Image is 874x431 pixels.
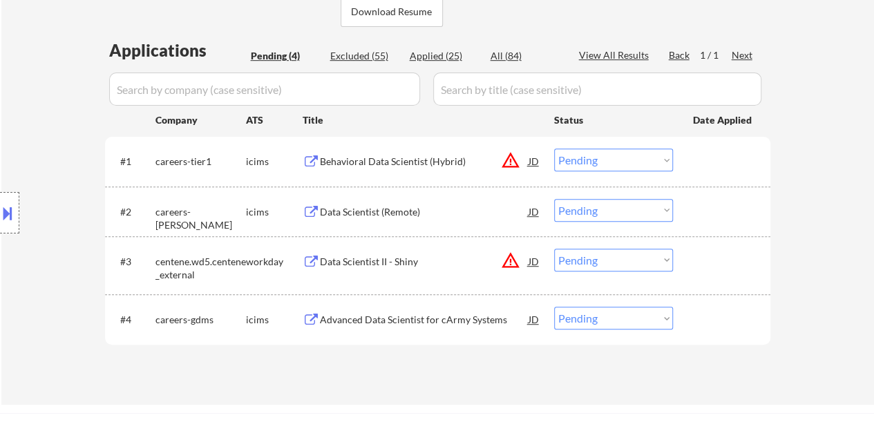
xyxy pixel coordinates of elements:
div: JD [527,249,541,274]
div: Applications [109,42,246,59]
input: Search by company (case sensitive) [109,73,420,106]
div: Next [732,48,754,62]
button: warning_amber [501,251,520,270]
div: JD [527,149,541,173]
div: 1 / 1 [700,48,732,62]
div: Data Scientist II - Shiny [320,255,529,269]
div: workday [246,255,303,269]
button: warning_amber [501,151,520,170]
div: JD [527,307,541,332]
input: Search by title (case sensitive) [433,73,761,106]
div: Back [669,48,691,62]
div: ATS [246,113,303,127]
div: Behavioral Data Scientist (Hybrid) [320,155,529,169]
div: Pending (4) [251,49,320,63]
div: View All Results [579,48,653,62]
div: Excluded (55) [330,49,399,63]
div: JD [527,199,541,224]
div: Data Scientist (Remote) [320,205,529,219]
div: Applied (25) [410,49,479,63]
div: icims [246,205,303,219]
div: Status [554,107,673,132]
div: icims [246,313,303,327]
div: icims [246,155,303,169]
div: Title [303,113,541,127]
div: All (84) [491,49,560,63]
div: Advanced Data Scientist for cArmy Systems [320,313,529,327]
div: Date Applied [693,113,754,127]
